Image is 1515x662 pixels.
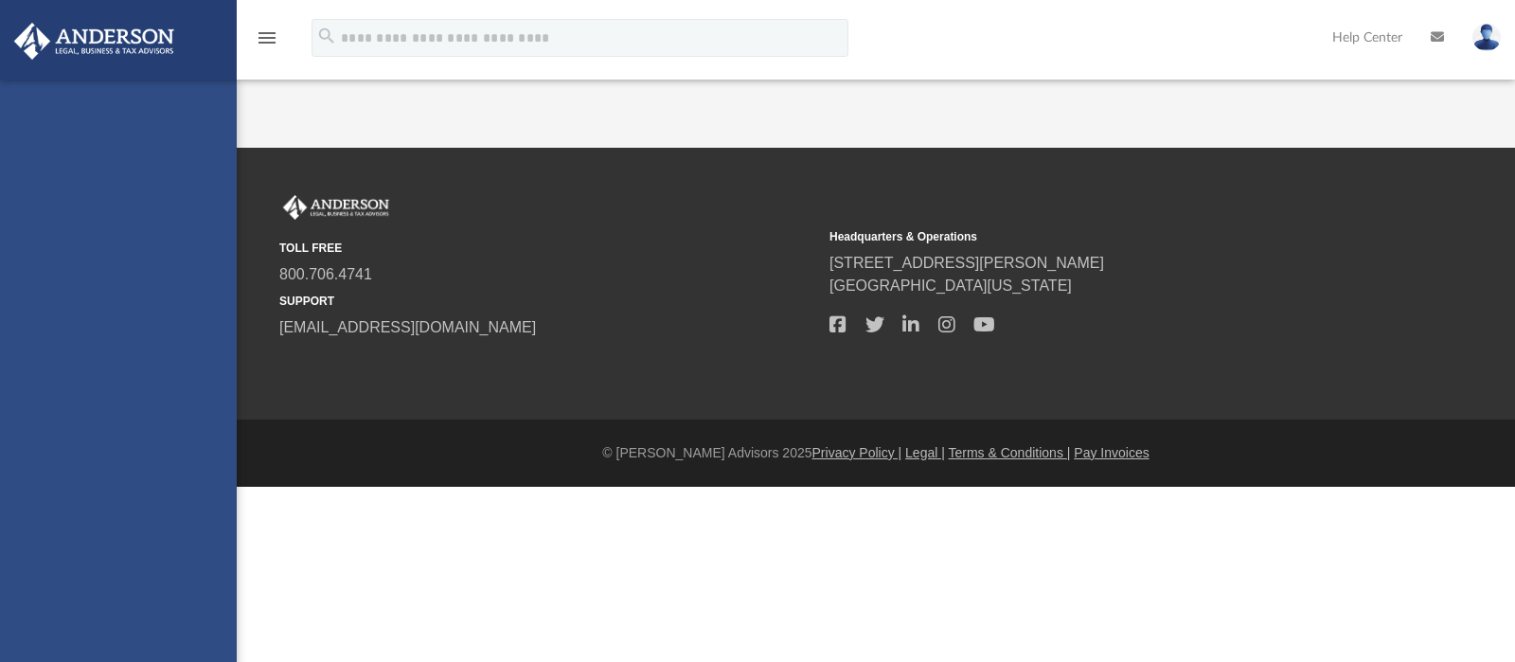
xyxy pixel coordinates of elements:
i: search [316,26,337,46]
a: [STREET_ADDRESS][PERSON_NAME] [829,255,1104,271]
a: menu [256,36,278,49]
a: [GEOGRAPHIC_DATA][US_STATE] [829,277,1072,294]
i: menu [256,27,278,49]
a: Legal | [905,445,945,460]
img: Anderson Advisors Platinum Portal [9,23,180,60]
a: 800.706.4741 [279,266,372,282]
small: SUPPORT [279,293,816,310]
a: [EMAIL_ADDRESS][DOMAIN_NAME] [279,319,536,335]
small: TOLL FREE [279,240,816,257]
img: Anderson Advisors Platinum Portal [279,195,393,220]
a: Privacy Policy | [812,445,902,460]
small: Headquarters & Operations [829,228,1366,245]
div: © [PERSON_NAME] Advisors 2025 [237,443,1515,463]
a: Terms & Conditions | [949,445,1071,460]
img: User Pic [1472,24,1501,51]
a: Pay Invoices [1074,445,1149,460]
